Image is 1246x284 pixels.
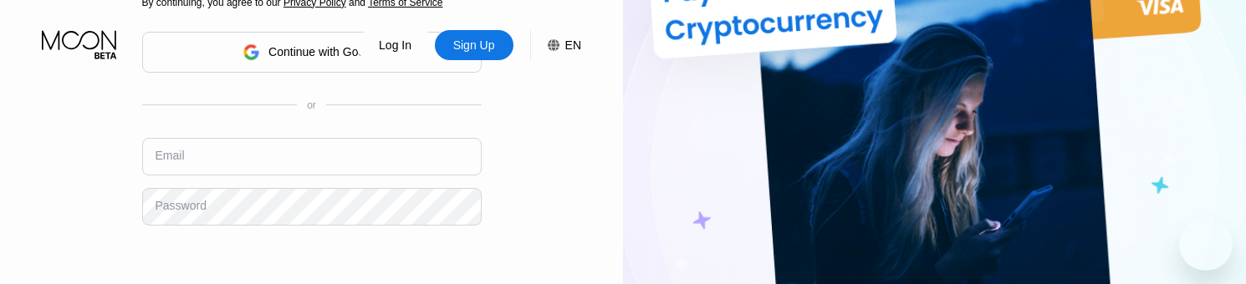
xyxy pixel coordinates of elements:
[452,37,497,53] div: Sign Up
[377,37,413,53] div: Log In
[307,99,316,111] div: or
[156,149,185,162] div: Email
[1179,217,1233,271] iframe: Кнопка запуска окна обмена сообщениями
[435,30,513,60] div: Sign Up
[530,30,581,60] div: EN
[356,30,435,60] div: Log In
[156,199,207,212] div: Password
[565,38,581,52] div: EN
